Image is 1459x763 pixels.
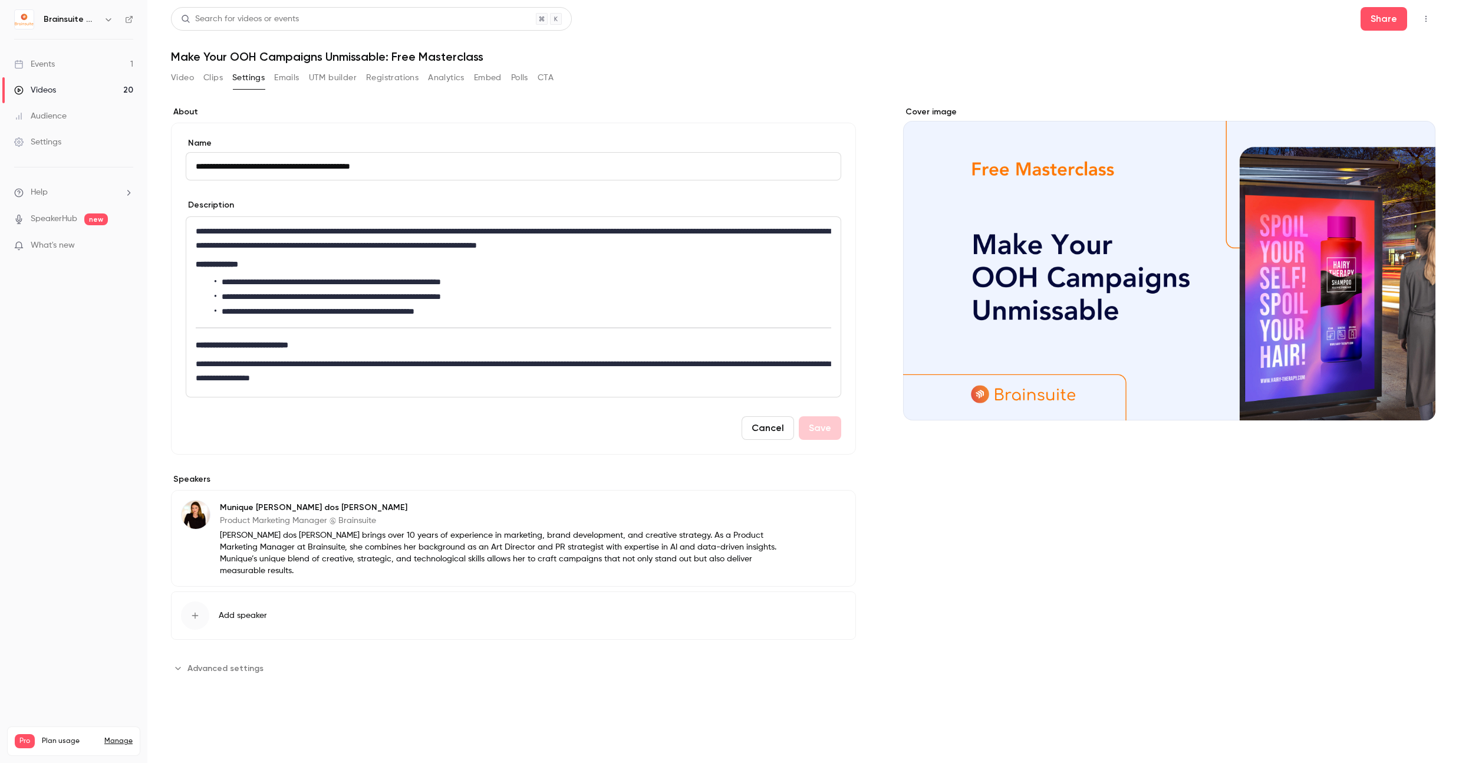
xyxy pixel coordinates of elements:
[14,110,67,122] div: Audience
[186,216,841,397] section: description
[14,84,56,96] div: Videos
[14,186,133,199] li: help-dropdown-opener
[14,58,55,70] div: Events
[171,659,856,678] section: Advanced settings
[171,473,856,485] label: Speakers
[171,106,856,118] label: About
[182,501,210,529] img: Munique Rossoni dos Santos
[31,186,48,199] span: Help
[203,68,223,87] button: Clips
[104,736,133,746] a: Manage
[171,591,856,640] button: Add speaker
[171,659,271,678] button: Advanced settings
[1361,7,1407,31] button: Share
[14,136,61,148] div: Settings
[220,515,779,527] p: Product Marketing Manager @ Brainsuite
[220,530,779,577] p: [PERSON_NAME] dos [PERSON_NAME] brings over 10 years of experience in marketing, brand developmen...
[44,14,99,25] h6: Brainsuite Webinars
[171,490,856,587] div: Munique Rossoni dos SantosMunique [PERSON_NAME] dos [PERSON_NAME]Product Marketing Manager @ Brai...
[186,137,841,149] label: Name
[309,68,357,87] button: UTM builder
[171,68,194,87] button: Video
[31,213,77,225] a: SpeakerHub
[538,68,554,87] button: CTA
[232,68,265,87] button: Settings
[474,68,502,87] button: Embed
[31,239,75,252] span: What's new
[186,217,841,397] div: editor
[42,736,97,746] span: Plan usage
[84,213,108,225] span: new
[903,106,1435,420] section: Cover image
[274,68,299,87] button: Emails
[15,734,35,748] span: Pro
[366,68,419,87] button: Registrations
[219,610,267,621] span: Add speaker
[171,50,1435,64] h1: Make Your OOH Campaigns Unmissable: Free Masterclass
[186,199,234,211] label: Description
[428,68,465,87] button: Analytics
[742,416,794,440] button: Cancel
[903,106,1435,118] label: Cover image
[187,662,264,675] span: Advanced settings
[1417,9,1435,28] button: Top Bar Actions
[220,502,779,514] p: Munique [PERSON_NAME] dos [PERSON_NAME]
[511,68,528,87] button: Polls
[15,10,34,29] img: Brainsuite Webinars
[181,13,299,25] div: Search for videos or events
